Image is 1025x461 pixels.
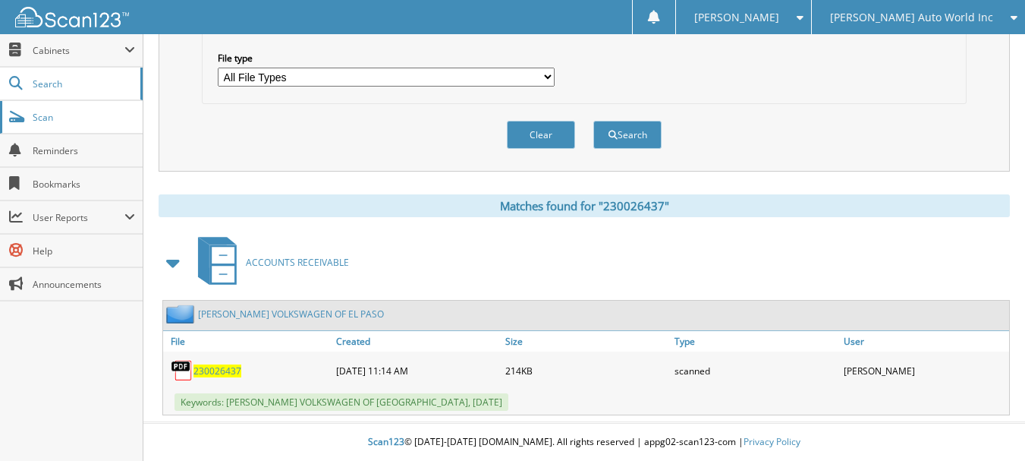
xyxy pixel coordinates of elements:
a: [PERSON_NAME] VOLKSWAGEN OF EL PASO [198,308,384,320]
span: Cabinets [33,44,124,57]
span: ACCOUNTS RECEIVABLE [246,256,349,269]
div: Matches found for "230026437" [159,194,1010,217]
span: Bookmarks [33,178,135,191]
img: PDF.png [171,359,193,382]
div: [PERSON_NAME] [840,355,1009,386]
div: scanned [671,355,840,386]
span: User Reports [33,211,124,224]
span: [PERSON_NAME] [694,13,779,22]
div: [DATE] 11:14 AM [332,355,501,386]
img: scan123-logo-white.svg [15,7,129,27]
span: Scan123 [368,435,404,448]
a: ACCOUNTS RECEIVABLE [189,232,349,292]
span: Reminders [33,144,135,157]
a: Size [501,331,671,352]
span: Announcements [33,278,135,291]
span: [PERSON_NAME] Auto World Inc [830,13,993,22]
span: Search [33,77,133,90]
span: Scan [33,111,135,124]
img: folder2.png [166,305,198,324]
a: User [840,331,1009,352]
label: File type [218,52,555,65]
a: File [163,331,332,352]
button: Search [593,121,662,149]
a: Type [671,331,840,352]
span: Keywords: [PERSON_NAME] VOLKSWAGEN OF [GEOGRAPHIC_DATA], [DATE] [175,393,508,411]
a: Created [332,331,501,352]
iframe: Chat Widget [949,388,1025,461]
div: © [DATE]-[DATE] [DOMAIN_NAME]. All rights reserved | appg02-scan123-com | [143,424,1025,461]
a: Privacy Policy [744,435,800,448]
span: Help [33,245,135,257]
button: Clear [507,121,575,149]
div: 214KB [501,355,671,386]
a: 230026437 [193,365,241,377]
